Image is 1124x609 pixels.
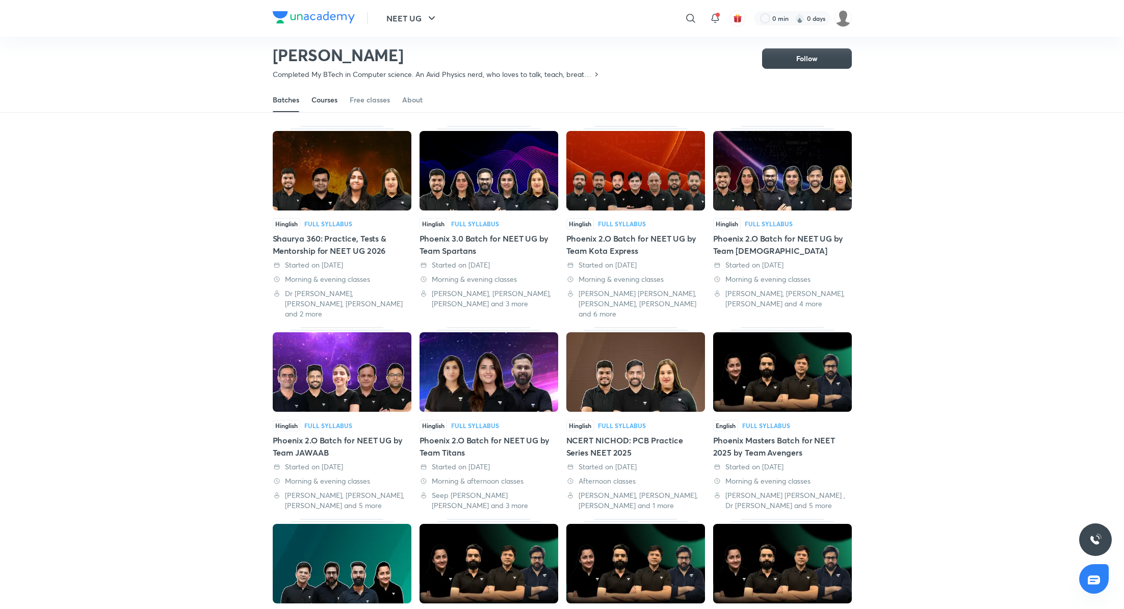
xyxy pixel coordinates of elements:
div: Morning & afternoon classes [420,476,558,486]
a: Batches [273,88,299,112]
div: Started on 14 Jul 2025 [273,260,411,270]
img: Company Logo [273,11,355,23]
img: Thumbnail [713,332,852,412]
div: Phoenix Masters Batch for NEET 2025 by Team Avengers [713,434,852,459]
div: Shaurya 360: Practice, Tests & Mentorship for NEET UG 2026 [273,126,411,319]
span: Hinglish [420,420,447,431]
div: Phoenix 2.O Batch for NEET UG by Team Titans [420,327,558,510]
div: Morning & evening classes [566,274,705,284]
img: Thumbnail [566,332,705,412]
div: Saumya Shirish, Pranav Pundarik, Sanjay Mishra and 6 more [566,288,705,319]
div: Afternoon classes [566,476,705,486]
img: Thumbnail [420,524,558,603]
a: Free classes [350,88,390,112]
a: About [402,88,423,112]
span: Hinglish [566,420,594,431]
div: Anmol Sharma, Sonali Malik, Anushka Choudhary and 4 more [713,288,852,309]
div: Free classes [350,95,390,105]
button: NEET UG [380,8,444,29]
a: Company Logo [273,11,355,26]
img: ttu [1089,534,1102,546]
span: Hinglish [273,218,300,229]
div: Sonali Malik, Anushka Choudhary, Priya Pandey and 3 more [420,288,558,309]
img: Thumbnail [420,332,558,412]
img: Thumbnail [273,131,411,210]
div: Shaurya 360: Practice, Tests & Mentorship for NEET UG 2026 [273,232,411,257]
div: Phoenix 3.0 Batch for NEET UG by Team Spartans [420,232,558,257]
div: Full Syllabus [451,221,499,227]
div: About [402,95,423,105]
span: Hinglish [713,218,741,229]
div: Phoenix 2.O Batch for NEET UG by Team [DEMOGRAPHIC_DATA] [713,232,852,257]
div: Morning & evening classes [420,274,558,284]
div: Morning & evening classes [713,476,852,486]
img: streak [795,13,805,23]
div: Started on 1 Feb 2025 [566,462,705,472]
div: Full Syllabus [304,422,352,429]
div: Morning & evening classes [713,274,852,284]
div: Seep Pahuja, Anupam Upadhayay, Sonali Malik and 3 more [420,490,558,511]
div: Started on 30 May 2025 [566,260,705,270]
img: Thumbnail [713,524,852,603]
span: Follow [796,54,818,64]
p: Completed My BTech in Computer science. An Avid Physics nerd, who loves to talk, teach, breathe p... [273,69,592,80]
div: NCERT NICHOD: PCB Practice Series NEET 2025 [566,434,705,459]
div: Phoenix 2.O Batch for NEET UG by Team JAWAAB [273,327,411,510]
div: Dr S K Singh, Dr. Rakshita Singh, Sonali Malik and 2 more [273,288,411,319]
div: Full Syllabus [742,422,790,429]
div: Phoenix 2.O Batch for NEET UG by Team Kota Express [566,126,705,319]
div: Started on 19 May 2025 [420,462,558,472]
div: Anmol Sharma, Sonali Malik, Gunjan Goyal and 1 more [566,490,705,511]
div: Started on 21 May 2025 [273,462,411,472]
button: avatar [729,10,746,27]
span: Hinglish [420,218,447,229]
img: avatar [733,14,742,23]
div: Started on 30 May 2025 [713,260,852,270]
img: Thumbnail [273,332,411,412]
div: Phoenix 2.O Batch for NEET UG by Team Titans [420,434,558,459]
div: Full Syllabus [451,422,499,429]
div: Morning & evening classes [273,274,411,284]
div: Pankhuri Miglani, Ambika , Dr Amit Gupta and 5 more [713,490,852,511]
div: Batches [273,95,299,105]
span: Hinglish [566,218,594,229]
div: Phoenix 3.0 Batch for NEET UG by Team Spartans [420,126,558,319]
div: Prateek Jain, Dr. Rakshita Singh, Ramesh Sharda and 5 more [273,490,411,511]
div: Full Syllabus [745,221,793,227]
div: Started on 17 Apr 2024 [713,462,852,472]
div: Phoenix 2.O Batch for NEET UG by Team JAWAAB [273,434,411,459]
div: Full Syllabus [598,221,646,227]
a: Courses [311,88,337,112]
img: Thumbnail [566,524,705,603]
span: English [713,420,738,431]
h2: [PERSON_NAME] [273,45,600,65]
img: Thumbnail [420,131,558,210]
img: Siddharth Mitra [834,10,852,27]
div: Phoenix Masters Batch for NEET 2025 by Team Avengers [713,327,852,510]
div: Full Syllabus [598,422,646,429]
span: Hinglish [273,420,300,431]
div: Started on 3 Jun 2025 [420,260,558,270]
div: Morning & evening classes [273,476,411,486]
img: Thumbnail [273,524,411,603]
div: Full Syllabus [304,221,352,227]
button: Follow [762,48,852,69]
div: Courses [311,95,337,105]
div: NCERT NICHOD: PCB Practice Series NEET 2025 [566,327,705,510]
img: Thumbnail [566,131,705,210]
div: Phoenix 2.O Batch for NEET UG by Team Kota Express [566,232,705,257]
div: Phoenix 2.O Batch for NEET UG by Team Spartans [713,126,852,319]
img: Thumbnail [713,131,852,210]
